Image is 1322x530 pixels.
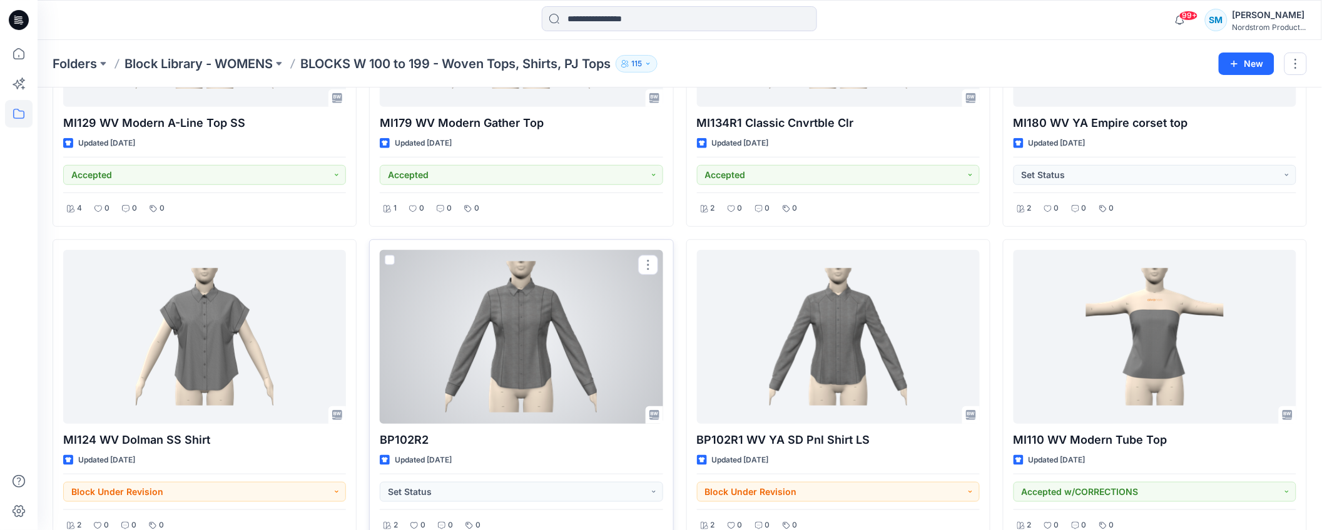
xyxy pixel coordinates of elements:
a: BP102R1 WV YA SD Pnl Shirt LS [697,250,980,424]
p: MI124 WV Dolman SS Shirt [63,431,346,449]
p: BP102R1 WV YA SD Pnl Shirt LS [697,431,980,449]
p: Updated [DATE] [395,454,452,467]
p: 0 [104,202,109,215]
p: 2 [711,202,715,215]
p: Updated [DATE] [1029,137,1086,150]
p: 0 [447,202,452,215]
span: 99+ [1179,11,1198,21]
p: MI134R1 Classic Cnvrtble Clr [697,114,980,132]
p: 0 [160,202,165,215]
p: 4 [77,202,82,215]
p: 0 [1082,202,1087,215]
p: MI180 WV YA Empire corset top [1014,114,1296,132]
p: MI129 WV Modern A-Line Top SS [63,114,346,132]
div: SM [1205,9,1228,31]
p: 0 [419,202,424,215]
a: BP102R2 [380,250,663,424]
p: 0 [738,202,743,215]
p: MI179 WV Modern Gather Top [380,114,663,132]
a: MI110 WV Modern Tube Top [1014,250,1296,424]
p: Updated [DATE] [1029,454,1086,467]
a: Folders [53,55,97,72]
button: 115 [616,55,658,72]
p: MI110 WV Modern Tube Top [1014,431,1296,449]
div: Nordstrom Product... [1233,22,1306,32]
p: BLOCKS W 100 to 199 - Woven Tops, Shirts, PJ Tops [300,55,611,72]
div: [PERSON_NAME] [1233,7,1306,22]
button: New [1219,52,1274,75]
p: 0 [132,202,137,215]
p: 0 [1054,202,1059,215]
a: MI124 WV Dolman SS Shirt [63,250,346,424]
p: Updated [DATE] [395,137,452,150]
p: Updated [DATE] [78,137,135,150]
p: 1 [394,202,397,215]
p: 2 [1027,202,1032,215]
p: Updated [DATE] [712,137,769,150]
p: BP102R2 [380,431,663,449]
p: Updated [DATE] [712,454,769,467]
p: 0 [765,202,770,215]
p: Updated [DATE] [78,454,135,467]
a: Block Library - WOMENS [125,55,273,72]
p: 0 [793,202,798,215]
p: 0 [1109,202,1114,215]
p: 0 [474,202,479,215]
p: 115 [631,57,642,71]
